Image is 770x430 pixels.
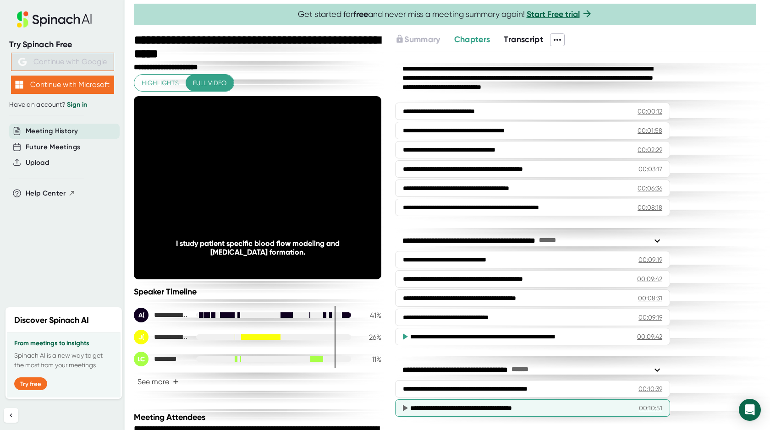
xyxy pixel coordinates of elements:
[358,311,381,320] div: 41 %
[395,33,454,46] div: Upgrade to access
[637,332,662,341] div: 00:09:42
[14,351,113,370] p: Spinach AI is a new way to get the most from your meetings
[527,9,580,19] a: Start Free trial
[134,287,381,297] div: Speaker Timeline
[67,101,87,109] a: Sign in
[638,255,662,264] div: 00:09:19
[18,58,27,66] img: Aehbyd4JwY73AAAAAElFTkSuQmCC
[134,330,189,344] div: Jitto Titus (rce.ai)
[638,203,662,212] div: 00:08:18
[193,77,226,89] span: Full video
[9,101,115,109] div: Have an account?
[11,76,114,94] button: Continue with Microsoft
[638,164,662,174] div: 00:03:17
[26,158,49,168] button: Upload
[395,33,440,46] button: Summary
[134,75,186,92] button: Highlights
[134,330,148,344] div: J(
[4,408,18,423] button: Collapse sidebar
[134,374,182,390] button: See more+
[638,384,662,393] div: 00:10:39
[14,377,47,390] button: Try free
[142,77,179,89] span: Highlights
[454,33,490,46] button: Chapters
[639,403,662,413] div: 00:10:51
[638,126,662,135] div: 00:01:58
[638,184,662,193] div: 00:06:36
[637,274,662,283] div: 00:09:42
[504,34,543,44] span: Transcript
[638,294,662,303] div: 00:08:31
[186,75,234,92] button: Full video
[26,188,66,199] span: Help Center
[134,308,189,322] div: Atandra Burman (rce.ai)
[353,9,368,19] b: free
[134,308,148,322] div: A(
[134,352,148,366] div: LC
[159,239,357,256] div: I study patient specific blood flow modeling and [MEDICAL_DATA] formation.
[26,142,80,152] button: Future Meetings
[11,53,114,71] button: Continue with Google
[14,340,113,347] h3: From meetings to insights
[26,126,78,136] button: Meeting History
[173,378,179,386] span: +
[9,39,115,50] div: Try Spinach Free
[504,33,543,46] button: Transcript
[134,352,189,366] div: Lin Chan
[454,34,490,44] span: Chapters
[739,399,761,421] div: Open Intercom Messenger
[638,145,662,154] div: 00:02:29
[638,313,662,322] div: 00:09:19
[134,412,384,422] div: Meeting Attendees
[26,188,76,199] button: Help Center
[14,314,89,327] h2: Discover Spinach AI
[298,9,593,20] span: Get started for and never miss a meeting summary again!
[358,355,381,364] div: 11 %
[404,34,440,44] span: Summary
[638,107,662,116] div: 00:00:12
[358,333,381,342] div: 26 %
